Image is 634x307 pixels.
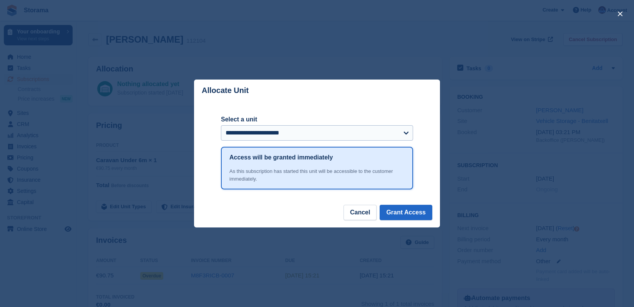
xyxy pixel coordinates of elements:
div: As this subscription has started this unit will be accessible to the customer immediately. [229,168,405,183]
button: Cancel [344,205,377,220]
p: Allocate Unit [202,86,249,95]
button: Grant Access [380,205,432,220]
label: Select a unit [221,115,413,124]
h1: Access will be granted immediately [229,153,333,162]
button: close [614,8,626,20]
